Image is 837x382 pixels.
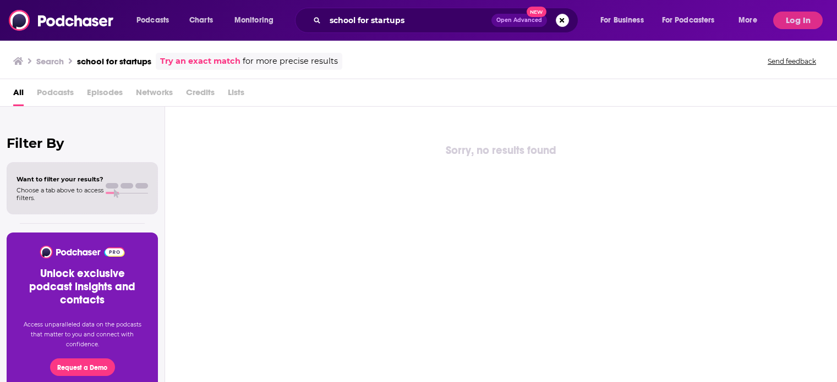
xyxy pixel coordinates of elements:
[593,12,658,29] button: open menu
[17,175,103,183] span: Want to filter your results?
[738,13,757,28] span: More
[87,84,123,106] span: Episodes
[129,12,183,29] button: open menu
[13,84,24,106] a: All
[186,84,215,106] span: Credits
[243,55,338,68] span: for more precise results
[77,56,151,67] h3: school for startups
[527,7,546,17] span: New
[655,12,731,29] button: open menu
[9,10,114,31] img: Podchaser - Follow, Share and Rate Podcasts
[234,13,273,28] span: Monitoring
[136,13,169,28] span: Podcasts
[39,246,125,258] img: Podchaser - Follow, Share and Rate Podcasts
[764,57,819,66] button: Send feedback
[17,186,103,202] span: Choose a tab above to access filters.
[50,358,115,376] button: Request a Demo
[731,12,771,29] button: open menu
[773,12,823,29] button: Log In
[182,12,220,29] a: Charts
[7,135,158,151] h2: Filter By
[37,84,74,106] span: Podcasts
[160,55,240,68] a: Try an exact match
[36,56,64,67] h3: Search
[20,267,145,307] h3: Unlock exclusive podcast insights and contacts
[325,12,491,29] input: Search podcasts, credits, & more...
[491,14,547,27] button: Open AdvancedNew
[165,142,837,159] div: Sorry, no results found
[136,84,173,106] span: Networks
[189,13,213,28] span: Charts
[496,18,542,23] span: Open Advanced
[227,12,288,29] button: open menu
[662,13,715,28] span: For Podcasters
[228,84,244,106] span: Lists
[305,8,589,33] div: Search podcasts, credits, & more...
[600,13,644,28] span: For Business
[20,320,145,350] p: Access unparalleled data on the podcasts that matter to you and connect with confidence.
